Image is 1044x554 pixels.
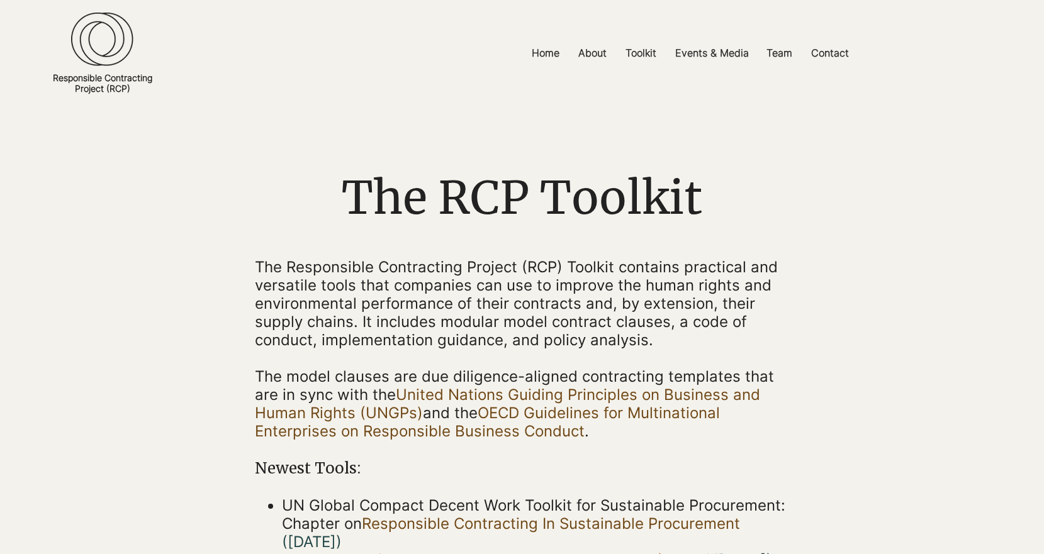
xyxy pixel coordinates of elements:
a: Events & Media [666,39,757,67]
p: Contact [805,39,855,67]
a: Contact [802,39,858,67]
a: United Nations Guiding Principles on Business and Human Rights (UNGPs) [255,385,760,422]
span: The Responsible Contracting Project (RCP) Toolkit contains practical and versatile tools that com... [255,258,778,349]
span: The RCP Toolkit [342,169,702,226]
p: Team [760,39,799,67]
p: Events & Media [669,39,755,67]
span: The model clauses are due diligence-aligned contracting templates that are in sync with the and t... [255,367,774,440]
p: Home [525,39,566,67]
a: Responsible ContractingProject (RCP) [53,72,152,94]
a: Home [522,39,569,67]
a: OECD Guidelines for Multinational Enterprises on Responsible Business Conduct [255,404,720,440]
p: About [572,39,613,67]
nav: Site [371,39,1009,67]
p: Toolkit [619,39,663,67]
a: Team [757,39,802,67]
span: Newest Tools: [255,458,361,478]
span: ([DATE]) [282,533,342,551]
span: UN Global Compact Decent Work Toolkit for Sustainable Procurement: Chapter on [282,496,785,551]
a: Responsible Contracting In Sustainable Procurement [362,514,740,533]
a: About [569,39,616,67]
a: Toolkit [616,39,666,67]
